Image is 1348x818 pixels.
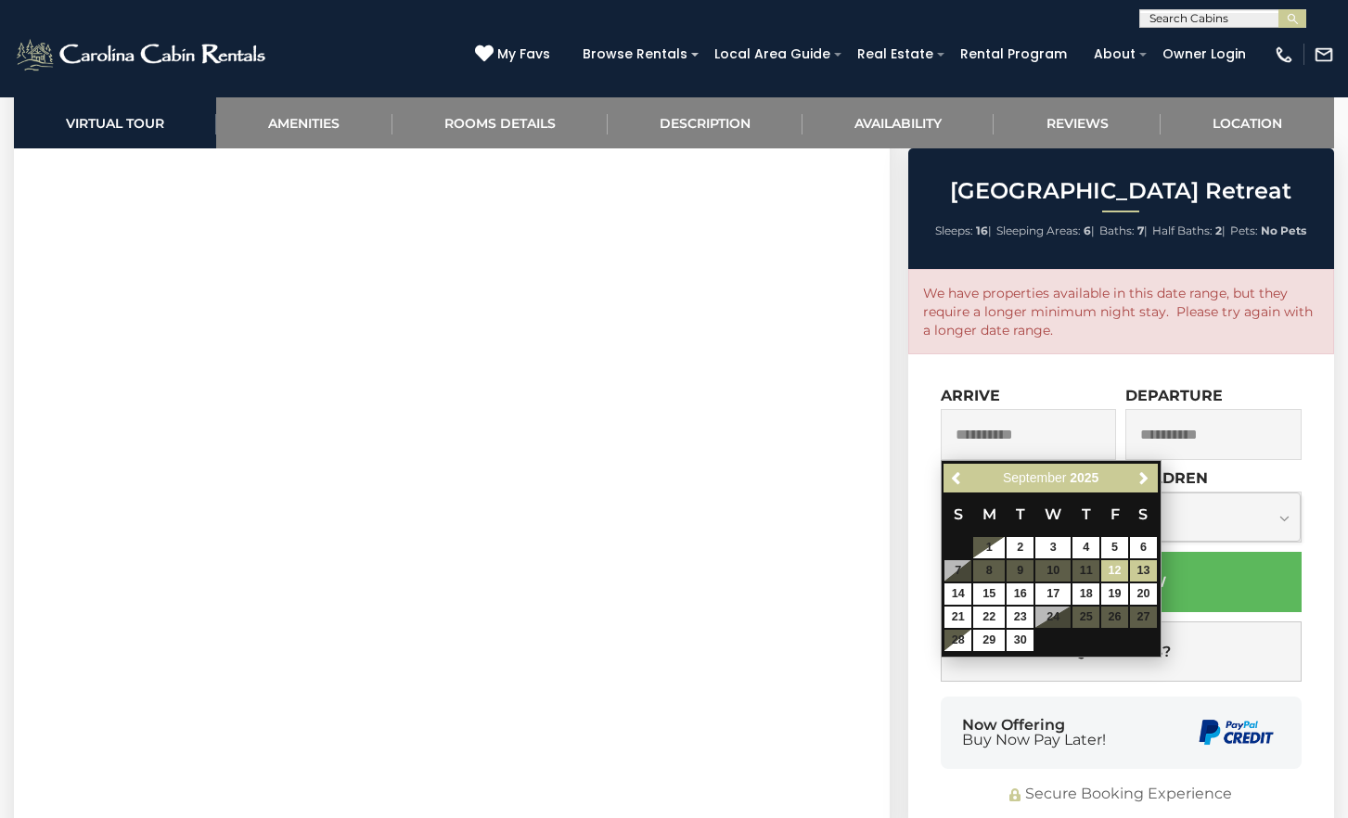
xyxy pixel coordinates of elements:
[14,36,271,73] img: White-1-2.png
[962,733,1106,748] span: Buy Now Pay Later!
[1138,505,1148,523] span: Saturday
[1261,224,1306,237] strong: No Pets
[1016,505,1025,523] span: Tuesday
[913,179,1329,203] h2: [GEOGRAPHIC_DATA] Retreat
[944,583,971,605] a: 14
[944,607,971,628] a: 21
[973,583,1005,605] a: 15
[994,97,1160,148] a: Reviews
[1045,505,1061,523] span: Wednesday
[392,97,608,148] a: Rooms Details
[1084,224,1091,237] strong: 6
[1130,537,1157,558] a: 6
[954,505,963,523] span: Sunday
[1125,469,1208,487] label: Children
[1003,470,1066,485] span: September
[1101,560,1128,582] a: 12
[950,471,965,486] span: Previous
[14,97,216,148] a: Virtual Tour
[1230,224,1258,237] span: Pets:
[1152,219,1226,243] li: |
[1125,387,1223,404] label: Departure
[982,505,996,523] span: Monday
[573,40,697,69] a: Browse Rentals
[1152,224,1213,237] span: Half Baths:
[973,537,1005,558] a: 1
[1137,224,1144,237] strong: 7
[1161,97,1334,148] a: Location
[1274,45,1294,65] img: phone-regular-white.png
[1215,224,1222,237] strong: 2
[1070,470,1098,485] span: 2025
[1099,219,1148,243] li: |
[1007,607,1033,628] a: 23
[216,97,392,148] a: Amenities
[608,97,802,148] a: Description
[1136,471,1151,486] span: Next
[1007,537,1033,558] a: 2
[1035,583,1071,605] a: 17
[475,45,555,65] a: My Favs
[941,387,1000,404] label: Arrive
[951,40,1076,69] a: Rental Program
[1035,537,1071,558] a: 3
[1085,40,1145,69] a: About
[1007,630,1033,651] a: 30
[962,718,1106,748] div: Now Offering
[1130,560,1157,582] a: 13
[945,467,969,490] a: Previous
[497,45,550,64] span: My Favs
[1314,45,1334,65] img: mail-regular-white.png
[1110,505,1120,523] span: Friday
[1133,467,1156,490] a: Next
[1101,583,1128,605] a: 19
[705,40,840,69] a: Local Area Guide
[1101,537,1128,558] a: 5
[976,224,988,237] strong: 16
[996,219,1095,243] li: |
[935,224,973,237] span: Sleeps:
[973,630,1005,651] a: 29
[1007,583,1033,605] a: 16
[1082,505,1091,523] span: Thursday
[944,630,971,651] a: 28
[848,40,943,69] a: Real Estate
[1153,40,1255,69] a: Owner Login
[941,784,1302,805] div: Secure Booking Experience
[1099,224,1135,237] span: Baths:
[973,607,1005,628] a: 22
[802,97,994,148] a: Availability
[1130,583,1157,605] a: 20
[1072,583,1099,605] a: 18
[996,224,1081,237] span: Sleeping Areas:
[923,284,1319,339] p: We have properties available in this date range, but they require a longer minimum night stay. Pl...
[935,219,992,243] li: |
[1072,537,1099,558] a: 4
